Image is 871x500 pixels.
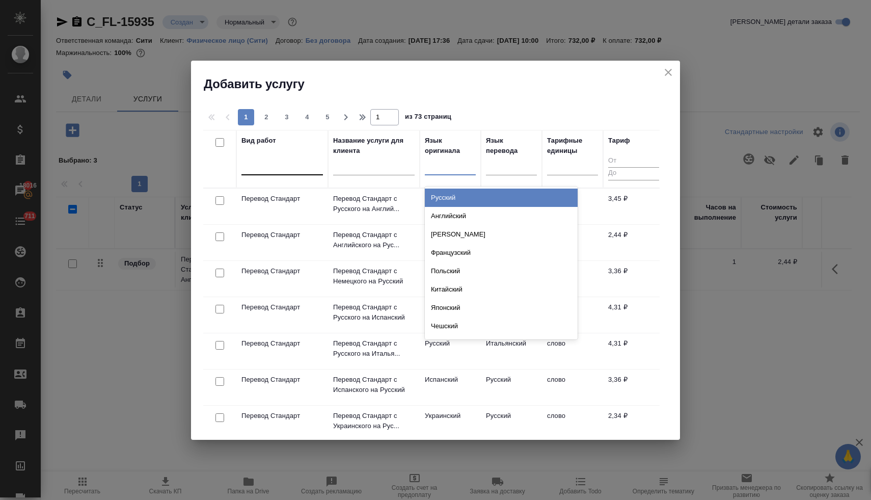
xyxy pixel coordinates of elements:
p: Перевод Стандарт с Русского на Англий... [333,194,415,214]
div: Чешский [425,317,578,335]
button: close [661,65,676,80]
p: Перевод Стандарт [241,266,323,276]
p: Перевод Стандарт с Немецкого на Русский [333,266,415,286]
p: Перевод Стандарт [241,338,323,349]
span: из 73 страниц [405,111,451,125]
p: Перевод Стандарт [241,375,323,385]
button: 5 [319,109,336,125]
td: Итальянский [481,333,542,369]
p: Перевод Стандарт с Русского на Испанский [333,302,415,323]
td: Русский [481,370,542,405]
input: От [608,155,659,168]
h2: Добавить услугу [204,76,680,92]
div: Сербский [425,335,578,354]
span: 5 [319,112,336,122]
p: Перевод Стандарт [241,230,323,240]
div: Вид работ [241,136,276,146]
p: Перевод Стандарт с Испанского на Русский [333,375,415,395]
div: Японский [425,299,578,317]
td: Английский [420,225,481,260]
div: Тарифные единицы [547,136,598,156]
div: [PERSON_NAME] [425,225,578,244]
button: 4 [299,109,315,125]
td: 3,45 ₽ [603,189,664,224]
td: 2,44 ₽ [603,225,664,260]
div: Язык оригинала [425,136,476,156]
td: Русский [420,333,481,369]
p: Перевод Стандарт с Английского на Рус... [333,230,415,250]
td: Русский [481,406,542,441]
div: Название услуги для клиента [333,136,415,156]
p: Перевод Стандарт [241,302,323,312]
p: Перевод Стандарт [241,194,323,204]
td: слово [542,333,603,369]
td: 2,34 ₽ [603,406,664,441]
td: 3,36 ₽ [603,370,664,405]
td: 4,31 ₽ [603,333,664,369]
td: Русский [420,297,481,333]
td: Украинский [420,406,481,441]
span: 3 [279,112,295,122]
td: [PERSON_NAME] [420,261,481,297]
td: Русский [420,189,481,224]
td: слово [542,406,603,441]
div: Польский [425,262,578,280]
div: Китайский [425,280,578,299]
div: Английский [425,207,578,225]
div: Французский [425,244,578,262]
span: 2 [258,112,275,122]
span: 4 [299,112,315,122]
td: 4,31 ₽ [603,297,664,333]
p: Перевод Стандарт с Украинского на Рус... [333,411,415,431]
td: слово [542,370,603,405]
button: 2 [258,109,275,125]
div: Русский [425,189,578,207]
button: 3 [279,109,295,125]
p: Перевод Стандарт [241,411,323,421]
p: Перевод Стандарт с Русского на Италья... [333,338,415,359]
td: 3,36 ₽ [603,261,664,297]
div: Язык перевода [486,136,537,156]
td: Испанский [420,370,481,405]
div: Тариф [608,136,630,146]
input: До [608,167,659,180]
